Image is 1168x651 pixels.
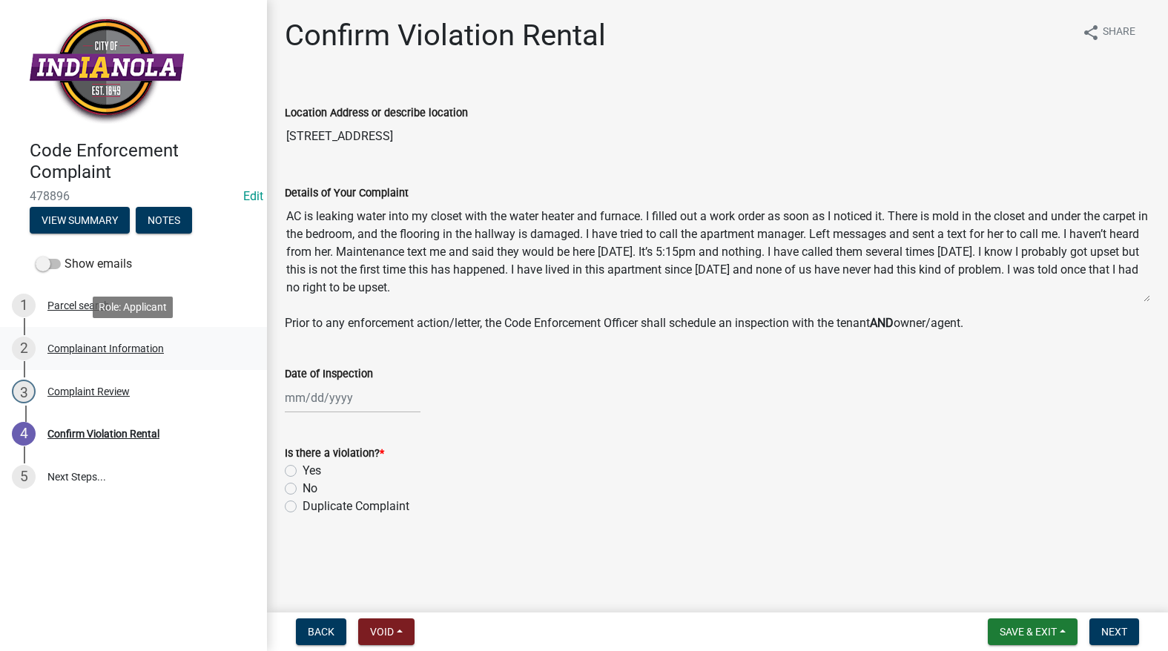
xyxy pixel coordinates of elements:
button: Notes [136,207,192,234]
label: Duplicate Complaint [303,498,409,515]
span: Share [1103,24,1135,42]
span: Void [370,626,394,638]
div: 1 [12,294,36,317]
label: No [303,480,317,498]
div: 4 [12,422,36,446]
button: View Summary [30,207,130,234]
span: Back [308,626,334,638]
button: Save & Exit [988,618,1078,645]
textarea: AC is leaking water into my closet with the water heater and furnace. I filled out a work order a... [285,202,1150,303]
div: Confirm Violation Rental [47,429,159,439]
button: Back [296,618,346,645]
button: shareShare [1070,18,1147,47]
label: Date of Inspection [285,369,373,380]
button: Void [358,618,415,645]
wm-modal-confirm: Edit Application Number [243,189,263,203]
wm-modal-confirm: Notes [136,215,192,227]
label: Location Address or describe location [285,108,468,119]
h4: Code Enforcement Complaint [30,140,255,183]
div: 3 [12,380,36,403]
p: Prior to any enforcement action/letter, the Code Enforcement Officer shall schedule an inspection... [285,314,1150,332]
span: 478896 [30,189,237,203]
div: Role: Applicant [93,297,173,318]
span: Save & Exit [1000,626,1057,638]
i: share [1082,24,1100,42]
wm-modal-confirm: Summary [30,215,130,227]
label: Show emails [36,255,132,273]
h1: Confirm Violation Rental [285,18,606,53]
strong: AND [870,316,894,330]
div: Parcel search [47,300,110,311]
div: 5 [12,465,36,489]
label: Is there a violation? [285,449,384,459]
label: Details of Your Complaint [285,188,409,199]
img: City of Indianola, Iowa [30,16,184,125]
div: 2 [12,337,36,360]
button: Next [1089,618,1139,645]
div: Complaint Review [47,386,130,397]
input: mm/dd/yyyy [285,383,420,413]
label: Yes [303,462,321,480]
span: Next [1101,626,1127,638]
div: Complainant Information [47,343,164,354]
a: Edit [243,189,263,203]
